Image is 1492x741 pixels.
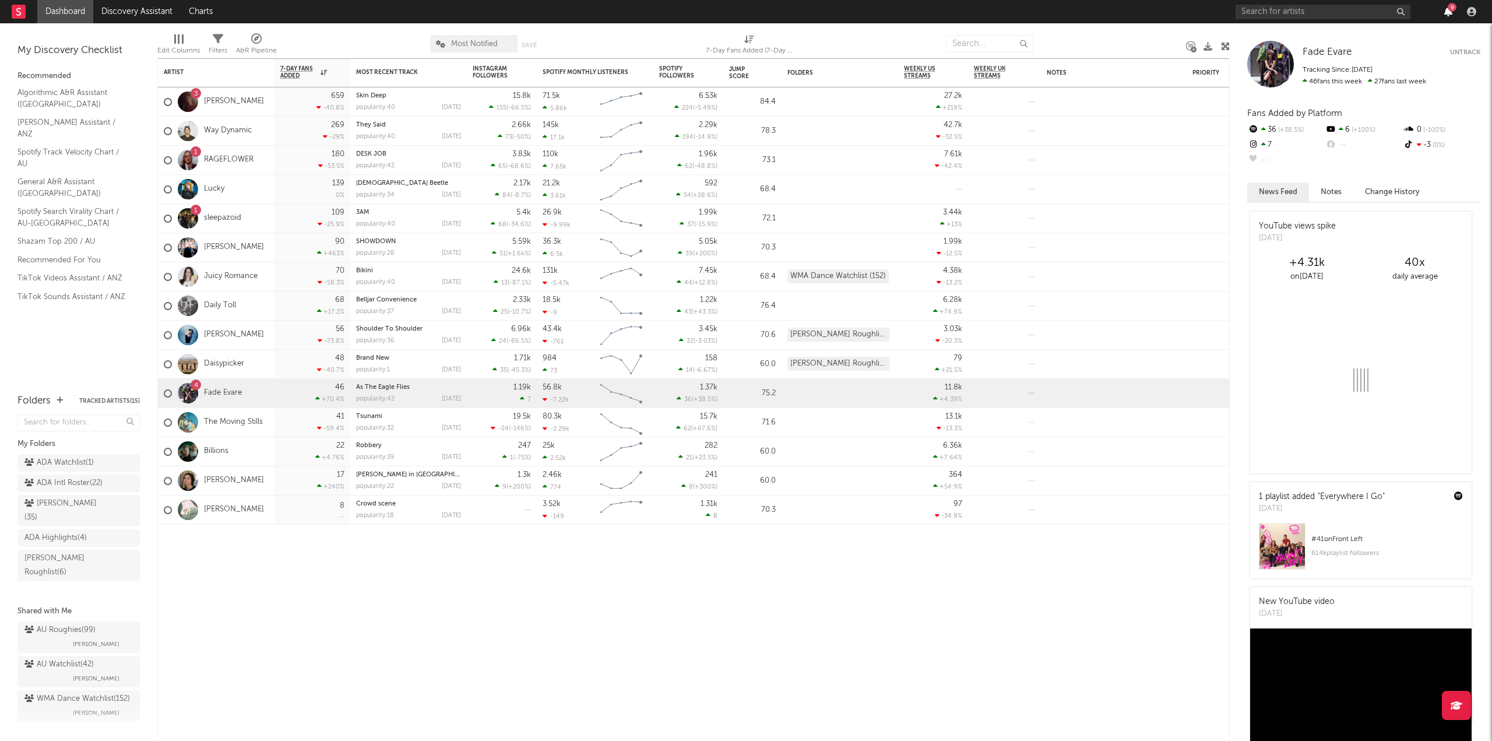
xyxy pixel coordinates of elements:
[695,338,716,345] span: -3.03 %
[499,251,506,257] span: 51
[1247,109,1342,118] span: Fans Added by Platform
[318,220,344,228] div: -25.9 %
[356,209,370,216] a: 3AM
[1047,69,1163,76] div: Notes
[693,192,716,199] span: +28.6 %
[543,279,569,287] div: -5.47k
[678,250,717,257] div: ( )
[356,297,461,303] div: Belljar Convenience
[543,163,566,170] div: 7.65k
[204,505,264,515] a: [PERSON_NAME]
[356,93,461,99] div: Skin Deep
[332,209,344,216] div: 109
[1431,142,1445,149] span: 0 %
[974,65,1018,79] span: Weekly UK Streams
[685,251,693,257] span: 39
[1247,182,1309,202] button: News Feed
[73,637,119,651] span: [PERSON_NAME]
[695,134,716,141] span: -14.9 %
[498,222,506,228] span: 68
[356,297,417,303] a: Belljar Convenience
[1325,122,1402,138] div: 6
[1448,3,1456,12] div: 9
[729,241,776,255] div: 70.3
[543,250,563,258] div: 6.5k
[316,104,344,111] div: -40.8 %
[595,146,648,175] svg: Chart title
[356,151,386,157] a: DESK JOB
[677,162,717,170] div: ( )
[1276,127,1304,134] span: +38.5 %
[17,235,128,248] a: Shazam Top 200 / AU
[1303,47,1352,57] span: Fade Evare
[1421,127,1445,134] span: -100 %
[699,325,717,333] div: 3.45k
[694,280,716,286] span: +12.8 %
[705,354,717,362] div: 158
[694,163,716,170] span: -48.8 %
[323,133,344,141] div: -29 %
[937,250,962,257] div: -12.5 %
[356,268,461,274] div: Bikini
[543,69,630,76] div: Spotify Monthly Listeners
[699,121,717,129] div: 2.29k
[543,121,559,129] div: 145k
[17,86,128,110] a: Algorithmic A&R Assistant ([GEOGRAPHIC_DATA])
[442,163,461,169] div: [DATE]
[543,209,562,216] div: 26.9k
[1450,47,1480,58] button: Untrack
[543,308,557,316] div: -9
[332,180,344,187] div: 139
[356,355,461,361] div: Brand New
[356,209,461,216] div: 3AM
[543,92,560,100] div: 71.5k
[501,309,508,315] span: 25
[1253,270,1361,284] div: on [DATE]
[491,162,531,170] div: ( )
[1311,546,1463,560] div: 614k playlist followers
[204,330,264,340] a: [PERSON_NAME]
[1303,78,1426,85] span: 27 fans last week
[204,388,242,398] a: Fade Evare
[943,209,962,216] div: 3.44k
[356,308,394,315] div: popularity: 37
[17,656,140,687] a: AU Watchlist(42)[PERSON_NAME]
[497,105,506,111] span: 155
[729,328,776,342] div: 70.6
[543,338,564,345] div: -761
[595,233,648,262] svg: Chart title
[157,44,200,58] div: Edit Columns
[944,92,962,100] div: 27.2k
[442,279,461,286] div: [DATE]
[595,321,648,350] svg: Chart title
[73,672,119,686] span: [PERSON_NAME]
[687,338,694,345] span: 32
[442,104,461,111] div: [DATE]
[512,238,531,245] div: 5.59k
[494,279,531,286] div: ( )
[495,191,531,199] div: ( )
[904,65,945,79] span: Weekly US Streams
[331,92,344,100] div: 659
[236,44,277,58] div: A&R Pipeline
[356,122,386,128] a: They Said
[318,337,344,345] div: -73.8 %
[684,280,692,286] span: 44
[1259,233,1336,244] div: [DATE]
[522,42,537,48] button: Save
[157,29,200,63] div: Edit Columns
[79,398,140,404] button: Tracked Artists(15)
[595,117,648,146] svg: Chart title
[729,212,776,226] div: 72.1
[729,95,776,109] div: 84.4
[677,308,717,315] div: ( )
[687,222,694,228] span: 37
[356,104,395,111] div: popularity: 40
[356,326,423,332] a: Shoulder To Shoulder
[73,706,119,720] span: [PERSON_NAME]
[1247,153,1325,168] div: --
[514,354,531,362] div: 1.71k
[17,254,128,266] a: Recommended For You
[331,121,344,129] div: 269
[356,472,482,478] a: [PERSON_NAME] in [GEOGRAPHIC_DATA]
